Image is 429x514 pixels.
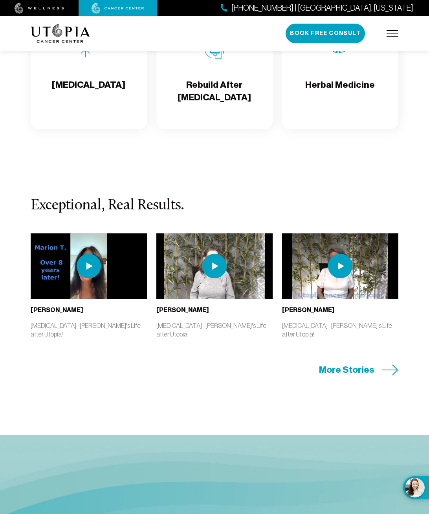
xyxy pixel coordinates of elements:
[31,306,83,314] b: [PERSON_NAME]
[387,30,398,37] img: icon-hamburger
[305,79,375,104] h4: Herbal Medicine
[319,364,374,376] span: More Stories
[328,254,352,278] img: play icon
[156,233,273,299] img: thumbnail
[286,24,365,43] button: Book Free Consult
[282,321,398,338] p: [MEDICAL_DATA] - [PERSON_NAME]'s Life after Utopia!
[31,233,147,299] img: thumbnail
[282,11,398,129] a: Herbal MedicineHerbal Medicine
[31,321,147,338] p: [MEDICAL_DATA] - [PERSON_NAME]'s Life after Utopia!
[156,306,209,314] b: [PERSON_NAME]
[202,254,227,278] img: play icon
[77,254,101,278] img: play icon
[31,11,147,129] a: Hyperthermia[MEDICAL_DATA]
[231,2,413,14] span: [PHONE_NUMBER] | [GEOGRAPHIC_DATA], [US_STATE]
[31,24,90,43] img: logo
[282,233,398,299] img: thumbnail
[31,198,398,214] h3: Exceptional, Real Results.
[282,306,335,314] b: [PERSON_NAME]
[15,3,64,14] img: wellness
[319,364,398,376] a: More Stories
[156,11,273,129] a: Rebuild After ChemoRebuild After [MEDICAL_DATA]
[221,2,413,14] a: [PHONE_NUMBER] | [GEOGRAPHIC_DATA], [US_STATE]
[92,3,144,14] img: cancer center
[156,321,273,338] p: [MEDICAL_DATA] - [PERSON_NAME]'s Life after Utopia!
[52,79,125,104] h4: [MEDICAL_DATA]
[163,79,266,104] h4: Rebuild After [MEDICAL_DATA]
